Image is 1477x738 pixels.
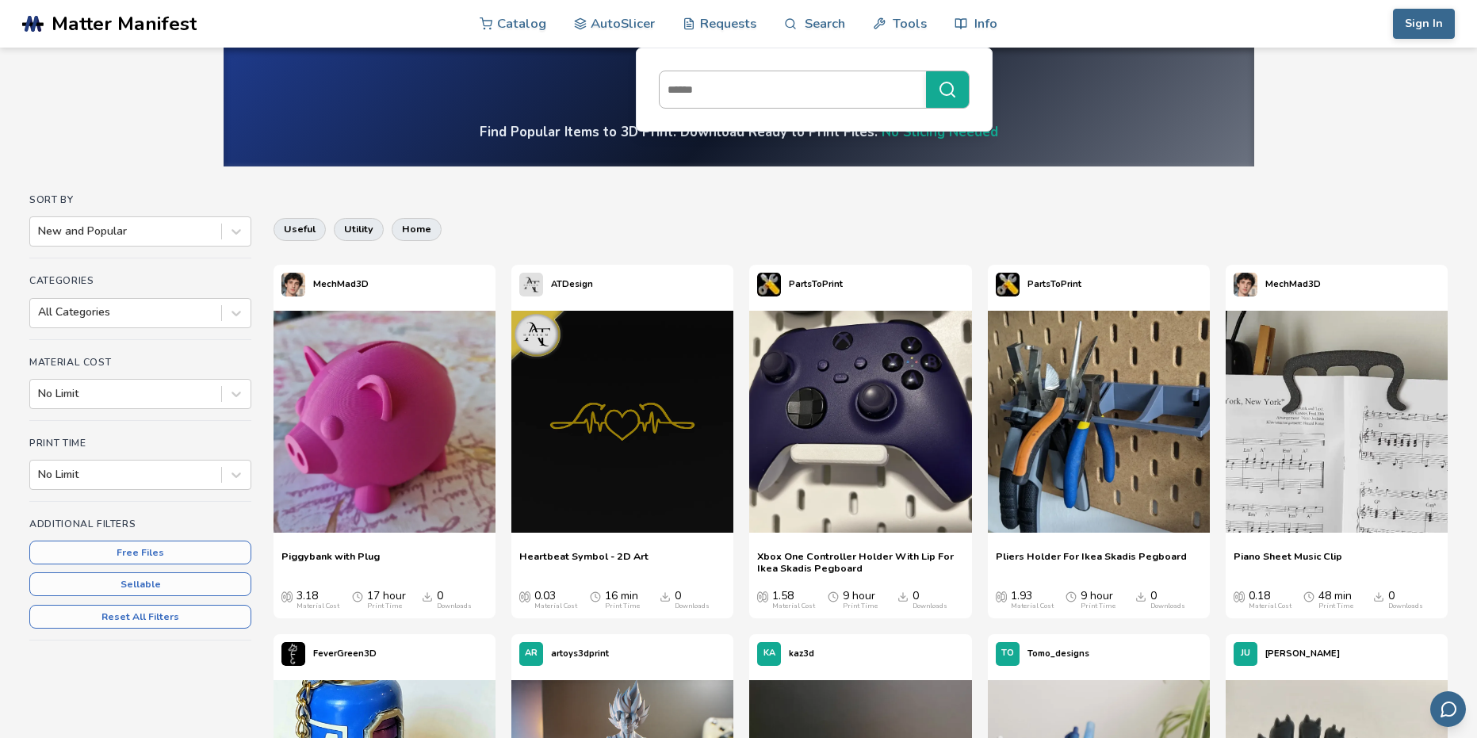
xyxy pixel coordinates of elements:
div: 0 [913,590,947,610]
a: Piano Sheet Music Clip [1234,550,1342,574]
div: 0 [437,590,472,610]
p: ATDesign [551,276,593,293]
span: Downloads [1135,590,1146,602]
span: Matter Manifest [52,13,197,35]
div: Material Cost [772,602,815,610]
div: Downloads [1150,602,1185,610]
span: Average Cost [1234,590,1245,602]
div: Downloads [913,602,947,610]
div: Print Time [1318,602,1353,610]
span: Average Print Time [590,590,601,602]
h4: Print Time [29,438,251,449]
a: PartsToPrint's profilePartsToPrint [749,265,851,304]
div: 0 [1388,590,1423,610]
span: Downloads [1373,590,1384,602]
img: MechMad3D's profile [281,273,305,296]
a: MechMad3D's profileMechMad3D [1226,265,1329,304]
div: Material Cost [1249,602,1291,610]
span: JU [1241,648,1250,659]
h4: Material Cost [29,357,251,368]
p: kaz3d [789,645,814,662]
button: Reset All Filters [29,605,251,629]
a: No Slicing Needed [882,123,998,141]
div: Downloads [1388,602,1423,610]
span: Average Cost [519,590,530,602]
div: 0 [675,590,710,610]
button: Send feedback via email [1430,691,1466,727]
span: AR [525,648,538,659]
a: PartsToPrint's profilePartsToPrint [988,265,1089,304]
div: Downloads [675,602,710,610]
button: Sellable [29,572,251,596]
span: Downloads [660,590,671,602]
p: artoys3dprint [551,645,609,662]
a: Heartbeat Symbol - 2D Art [519,550,649,574]
p: PartsToPrint [1027,276,1081,293]
div: 9 hour [1081,590,1115,610]
span: Average Print Time [828,590,839,602]
img: ATDesign's profile [519,273,543,296]
div: 1.93 [1011,590,1054,610]
img: FeverGreen3D's profile [281,642,305,666]
img: PartsToPrint's profile [757,273,781,296]
p: PartsToPrint [789,276,843,293]
div: Material Cost [1011,602,1054,610]
span: KA [763,648,775,659]
h4: Find Popular Items to 3D Print. Download Ready to Print Files. [480,123,998,141]
a: FeverGreen3D's profileFeverGreen3D [274,634,385,674]
p: [PERSON_NAME] [1265,645,1340,662]
button: Free Files [29,541,251,564]
span: Average Print Time [352,590,363,602]
p: MechMad3D [1265,276,1321,293]
img: PartsToPrint's profile [996,273,1020,296]
button: Sign In [1393,9,1455,39]
div: 3.18 [297,590,339,610]
input: No Limit [38,388,41,400]
div: 1.58 [772,590,815,610]
span: TO [1001,648,1014,659]
div: 17 hour [367,590,406,610]
p: MechMad3D [313,276,369,293]
button: utility [334,218,384,240]
span: Average Cost [281,590,293,602]
input: No Limit [38,468,41,481]
span: Downloads [422,590,433,602]
span: Average Cost [996,590,1007,602]
div: 48 min [1318,590,1353,610]
a: Xbox One Controller Holder With Lip For Ikea Skadis Pegboard [757,550,963,574]
p: FeverGreen3D [313,645,377,662]
div: 0.03 [534,590,577,610]
h4: Additional Filters [29,518,251,530]
button: home [392,218,442,240]
div: Print Time [367,602,402,610]
input: New and Popular [38,225,41,238]
a: Pliers Holder For Ikea Skadis Pegboard [996,550,1187,574]
div: Print Time [605,602,640,610]
a: MechMad3D's profileMechMad3D [274,265,377,304]
span: Downloads [897,590,909,602]
div: Print Time [843,602,878,610]
input: All Categories [38,306,41,319]
p: Tomo_designs [1027,645,1089,662]
div: Material Cost [297,602,339,610]
a: ATDesign's profileATDesign [511,265,601,304]
img: MechMad3D's profile [1234,273,1257,296]
h4: Categories [29,275,251,286]
div: 0 [1150,590,1185,610]
span: Average Cost [757,590,768,602]
a: Piggybank with Plug [281,550,380,574]
div: Downloads [437,602,472,610]
div: Material Cost [534,602,577,610]
div: 0.18 [1249,590,1291,610]
div: 16 min [605,590,640,610]
span: Average Print Time [1066,590,1077,602]
button: useful [274,218,326,240]
span: Average Print Time [1303,590,1314,602]
h4: Sort By [29,194,251,205]
div: 9 hour [843,590,878,610]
